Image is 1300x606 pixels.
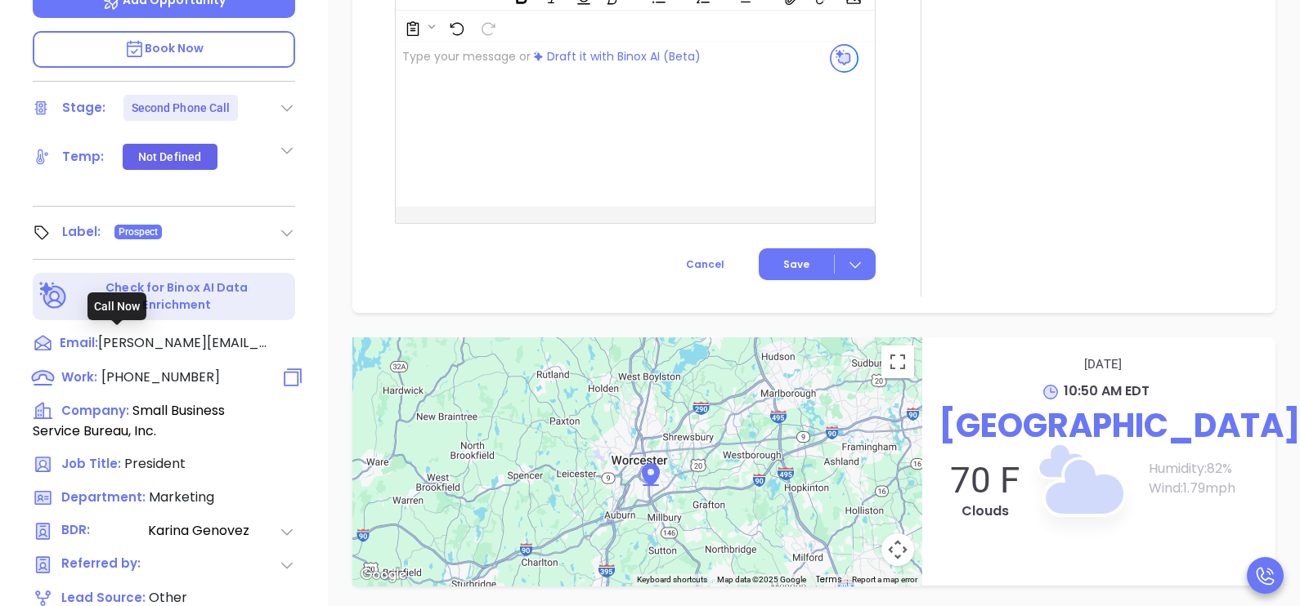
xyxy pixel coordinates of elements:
[132,95,231,121] div: Second Phone Call
[61,455,121,472] span: Job Title:
[397,12,439,40] span: Surveys
[939,459,1032,501] p: 70 F
[61,521,146,541] span: BDR:
[637,574,707,586] button: Keyboard shortcuts
[70,279,284,314] p: Check for Binox AI Data Enrichment
[534,51,543,61] img: svg%3e
[61,402,129,419] span: Company:
[61,368,97,385] span: Work:
[441,12,470,40] span: Undo
[124,40,204,56] span: Book Now
[947,354,1259,375] p: [DATE]
[656,249,755,280] button: Cancel
[881,345,914,378] button: Toggle fullscreen view
[62,220,101,244] div: Label:
[356,564,410,586] img: Google
[547,48,701,65] span: Draft it with Binox AI (Beta)
[939,501,1032,521] p: Clouds
[999,406,1163,569] img: Clouds
[1149,459,1259,479] p: Humidity: 82 %
[148,521,279,541] span: Karina Genovez
[39,282,68,310] img: Ai-Enrich-DaqCidB-.svg
[33,401,225,440] span: Small Business Service Bureau, Inc.
[717,575,806,584] span: Map data ©2025 Google
[87,292,146,320] div: Call Now
[61,555,146,575] span: Referred by:
[60,333,98,354] span: Email:
[759,248,876,280] button: Save
[124,454,186,473] span: President
[98,333,270,353] span: [PERSON_NAME][EMAIL_ADDRESS][DOMAIN_NAME]
[101,368,220,386] span: [PHONE_NUMBER]
[830,44,858,73] img: svg%3e
[881,533,914,566] button: Map camera controls
[149,488,214,506] span: Marketing
[62,96,106,120] div: Stage:
[1064,381,1150,400] span: 10:50 AM EDT
[138,144,201,170] div: Not Defined
[939,401,1259,450] p: [GEOGRAPHIC_DATA]
[1149,479,1259,498] p: Wind: 1.79 mph
[816,573,842,586] a: Terms (opens in new tab)
[61,589,146,606] span: Lead Source:
[119,223,159,241] span: Prospect
[783,257,809,272] span: Save
[686,257,724,271] span: Cancel
[852,575,917,584] a: Report a map error
[472,12,501,40] span: Redo
[356,564,410,586] a: Open this area in Google Maps (opens a new window)
[62,145,105,169] div: Temp:
[61,488,146,506] span: Department:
